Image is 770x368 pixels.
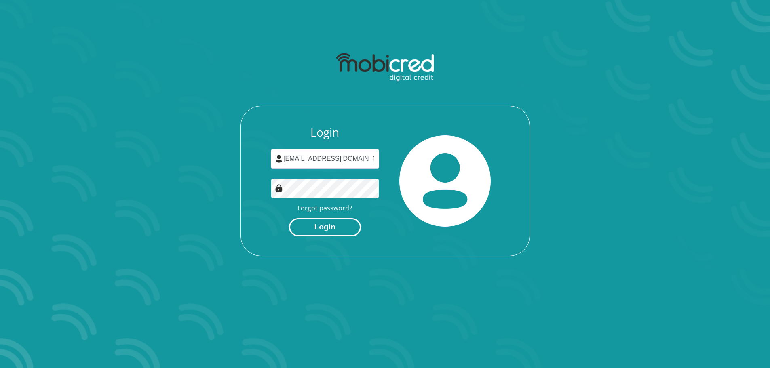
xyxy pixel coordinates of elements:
h3: Login [271,126,379,139]
img: user-icon image [275,155,283,163]
a: Forgot password? [297,204,352,212]
button: Login [289,218,361,236]
img: mobicred logo [336,53,434,82]
input: Username [271,149,379,169]
img: Image [275,184,283,192]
